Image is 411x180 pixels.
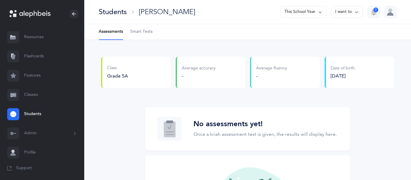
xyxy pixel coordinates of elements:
[368,6,380,18] button: 2
[373,8,378,12] div: 2
[182,73,216,79] div: -
[99,7,127,17] div: Students
[16,165,32,171] span: Support
[130,24,153,40] a: Smart Tests
[182,66,216,72] div: Average accuracy
[381,150,404,173] iframe: Drift Widget Chat Controller
[139,7,195,17] div: [PERSON_NAME]
[107,73,128,79] button: Grade 5A
[256,66,287,72] div: Average fluency
[193,131,337,138] p: Once a kriah assessment test is given, the results will display here.
[193,120,337,129] h3: No assessments yet!
[256,73,287,79] div: -
[130,29,153,35] span: Smart Tests
[331,6,363,18] button: I want to
[280,6,326,18] button: This School Year
[107,65,128,71] div: Class
[331,73,355,79] div: [DATE]
[331,66,355,72] div: Date of birth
